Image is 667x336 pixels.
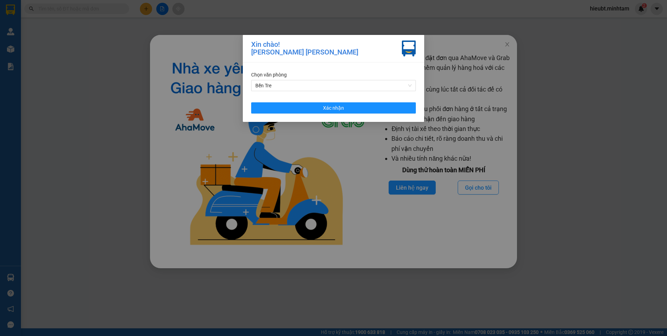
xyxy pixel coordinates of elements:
[251,71,416,79] div: Chọn văn phòng
[402,41,416,57] img: vxr-icon
[251,41,358,57] div: Xin chào! [PERSON_NAME] [PERSON_NAME]
[323,104,344,112] span: Xác nhận
[255,80,412,91] span: Bến Tre
[251,102,416,114] button: Xác nhận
